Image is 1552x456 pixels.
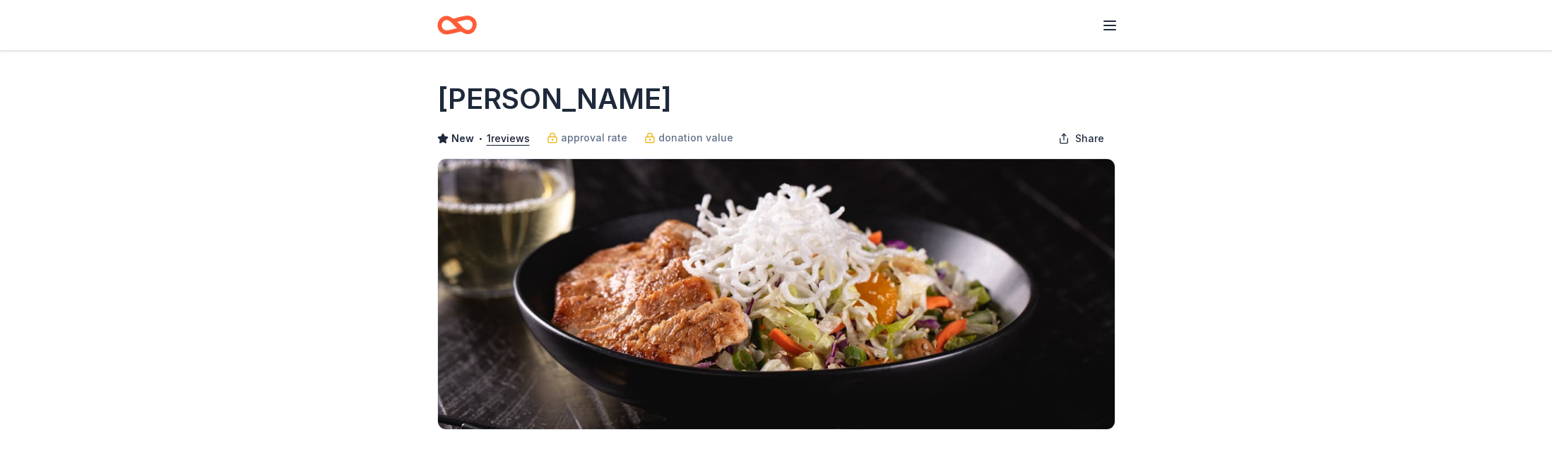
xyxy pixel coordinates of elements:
span: New [451,130,474,147]
button: 1reviews [487,130,530,147]
a: donation value [644,129,733,146]
span: donation value [658,129,733,146]
a: approval rate [547,129,627,146]
span: Share [1075,130,1104,147]
a: Home [437,8,477,42]
span: • [478,133,482,144]
span: approval rate [561,129,627,146]
img: Image for P.F. Chang's [438,159,1115,429]
button: Share [1047,124,1115,153]
h1: [PERSON_NAME] [437,79,672,119]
